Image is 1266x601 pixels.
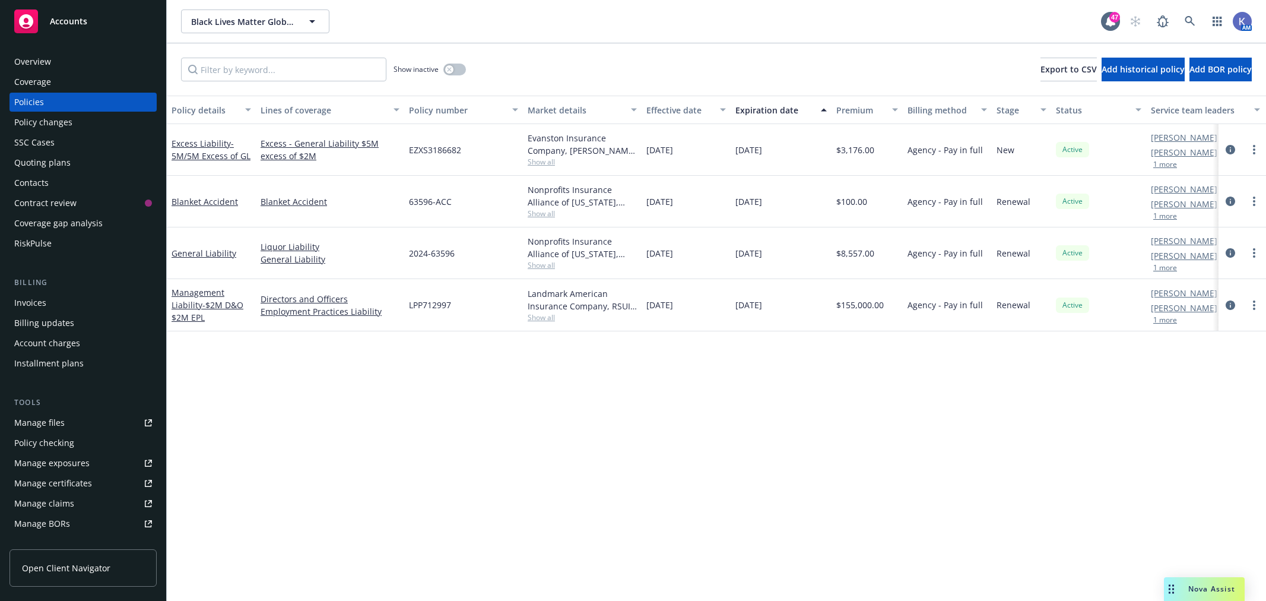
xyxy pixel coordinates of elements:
[528,235,637,260] div: Nonprofits Insurance Alliance of [US_STATE], Inc., Nonprofits Insurance Alliance of [US_STATE], I...
[14,354,84,373] div: Installment plans
[1109,12,1120,23] div: 47
[181,10,329,33] button: Black Lives Matter Global Network Foundation, Inc
[261,137,399,162] a: Excess - General Liability $5M excess of $2M
[14,474,92,493] div: Manage certificates
[1164,577,1179,601] div: Drag to move
[836,247,874,260] span: $8,557.00
[836,144,874,156] span: $3,176.00
[172,104,238,116] div: Policy details
[731,96,832,124] button: Expiration date
[261,195,399,208] a: Blanket Accident
[14,72,51,91] div: Coverage
[14,113,72,132] div: Policy changes
[14,454,90,473] div: Manage exposures
[409,195,452,208] span: 63596-ACC
[9,454,157,473] a: Manage exposures
[1153,317,1177,324] button: 1 more
[1151,249,1217,262] a: [PERSON_NAME]
[523,96,642,124] button: Market details
[9,397,157,409] div: Tools
[908,299,983,311] span: Agency - Pay in full
[14,194,77,213] div: Contract review
[992,96,1051,124] button: Stage
[528,132,637,157] div: Evanston Insurance Company, [PERSON_NAME] Insurance, Amwins
[9,93,157,112] a: Policies
[261,241,399,253] a: Liquor Liability
[9,293,157,312] a: Invoices
[9,133,157,152] a: SSC Cases
[9,72,157,91] a: Coverage
[1223,143,1238,157] a: circleInformation
[832,96,903,124] button: Premium
[528,287,637,312] div: Landmark American Insurance Company, RSUI Group, RT Specialty Insurance Services, LLC (RSG Specia...
[908,247,983,260] span: Agency - Pay in full
[9,413,157,432] a: Manage files
[997,104,1033,116] div: Stage
[1189,58,1252,81] button: Add BOR policy
[1247,143,1261,157] a: more
[14,434,74,453] div: Policy checking
[9,334,157,353] a: Account charges
[908,144,983,156] span: Agency - Pay in full
[14,314,74,333] div: Billing updates
[191,15,294,28] span: Black Lives Matter Global Network Foundation, Inc
[14,173,49,192] div: Contacts
[735,195,762,208] span: [DATE]
[997,144,1014,156] span: New
[1151,104,1247,116] div: Service team leaders
[1151,131,1217,144] a: [PERSON_NAME]
[261,305,399,318] a: Employment Practices Liability
[1061,300,1084,311] span: Active
[256,96,404,124] button: Lines of coverage
[9,194,157,213] a: Contract review
[14,494,74,513] div: Manage claims
[172,196,238,207] a: Blanket Accident
[1056,104,1128,116] div: Status
[22,562,110,574] span: Open Client Navigator
[646,144,673,156] span: [DATE]
[1178,10,1202,33] a: Search
[14,93,44,112] div: Policies
[1233,12,1252,31] img: photo
[997,195,1030,208] span: Renewal
[646,247,673,260] span: [DATE]
[1153,161,1177,168] button: 1 more
[646,299,673,311] span: [DATE]
[735,144,762,156] span: [DATE]
[9,153,157,172] a: Quoting plans
[1151,146,1217,159] a: [PERSON_NAME]
[9,277,157,289] div: Billing
[1189,64,1252,75] span: Add BOR policy
[1124,10,1147,33] a: Start snowing
[997,247,1030,260] span: Renewal
[1102,58,1185,81] button: Add historical policy
[14,293,46,312] div: Invoices
[1223,298,1238,312] a: circleInformation
[646,104,713,116] div: Effective date
[528,157,637,167] span: Show all
[528,104,624,116] div: Market details
[528,260,637,270] span: Show all
[1102,64,1185,75] span: Add historical policy
[14,153,71,172] div: Quoting plans
[261,293,399,305] a: Directors and Officers
[528,184,637,208] div: Nonprofits Insurance Alliance of [US_STATE], Inc., Nonprofits Insurance Alliance of [US_STATE], I...
[997,299,1030,311] span: Renewal
[14,534,104,553] div: Summary of insurance
[1040,64,1097,75] span: Export to CSV
[261,104,386,116] div: Lines of coverage
[908,195,983,208] span: Agency - Pay in full
[14,234,52,253] div: RiskPulse
[735,299,762,311] span: [DATE]
[1247,194,1261,208] a: more
[903,96,992,124] button: Billing method
[9,514,157,533] a: Manage BORs
[1151,10,1175,33] a: Report a Bug
[172,299,243,323] span: - $2M D&O $2M EPL
[394,64,439,74] span: Show inactive
[167,96,256,124] button: Policy details
[1205,10,1229,33] a: Switch app
[261,253,399,265] a: General Liability
[409,104,505,116] div: Policy number
[172,248,236,259] a: General Liability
